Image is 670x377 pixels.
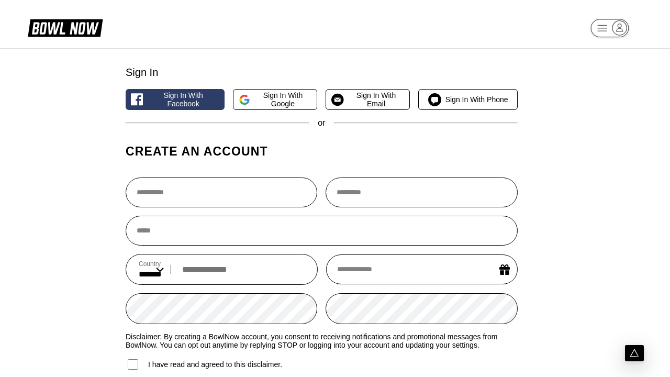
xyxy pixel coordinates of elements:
span: Sign in with Phone [445,95,508,104]
div: or [126,118,518,128]
button: Sign in with Phone [418,89,517,110]
h1: Create an account [126,144,518,159]
div: Sign In [126,66,518,79]
button: Sign in with Email [326,89,410,110]
button: Sign in with Facebook [126,89,225,110]
span: Sign in with Google [254,91,311,108]
label: I have read and agreed to this disclaimer. [126,358,282,371]
label: Country [139,260,164,268]
span: Sign in with Email [348,91,405,108]
label: Disclaimer: By creating a BowlNow account, you consent to receiving notifications and promotional... [126,332,518,349]
span: Sign in with Facebook [147,91,219,108]
input: I have read and agreed to this disclaimer. [128,359,138,370]
button: Sign in with Google [233,89,317,110]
